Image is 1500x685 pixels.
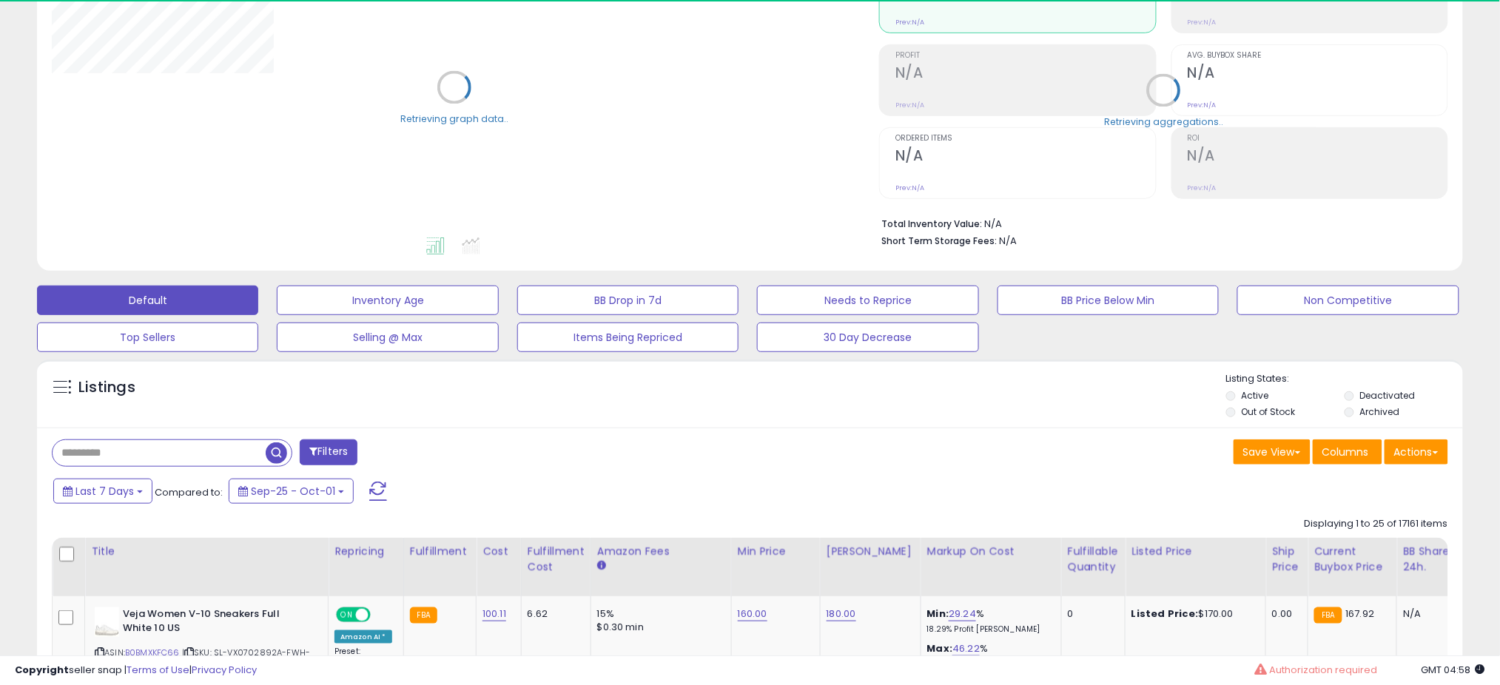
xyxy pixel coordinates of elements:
[738,607,767,621] a: 160.00
[334,630,392,644] div: Amazon AI *
[517,323,739,352] button: Items Being Repriced
[757,323,978,352] button: 30 Day Decrease
[1234,439,1311,465] button: Save View
[517,286,739,315] button: BB Drop in 7d
[1313,439,1382,465] button: Columns
[229,479,354,504] button: Sep-25 - Oct-01
[337,609,356,621] span: ON
[78,377,135,398] h5: Listings
[410,544,470,559] div: Fulfillment
[1385,439,1448,465] button: Actions
[251,484,335,499] span: Sep-25 - Oct-01
[1422,663,1485,677] span: 2025-10-9 04:58 GMT
[127,663,189,677] a: Terms of Use
[757,286,978,315] button: Needs to Reprice
[1305,517,1448,531] div: Displaying 1 to 25 of 17161 items
[1314,544,1390,575] div: Current Buybox Price
[400,112,508,126] div: Retrieving graph data..
[91,544,322,559] div: Title
[528,544,585,575] div: Fulfillment Cost
[369,609,392,621] span: OFF
[1068,544,1119,575] div: Fulfillable Quantity
[827,544,915,559] div: [PERSON_NAME]
[277,323,498,352] button: Selling @ Max
[1131,607,1254,621] div: $170.00
[1272,607,1296,621] div: 0.00
[15,664,257,678] div: seller snap | |
[1237,286,1459,315] button: Non Competitive
[482,607,506,621] a: 100.11
[1403,607,1452,621] div: N/A
[927,544,1055,559] div: Markup on Cost
[1226,372,1463,386] p: Listing States:
[155,485,223,499] span: Compared to:
[123,607,303,638] b: Veja Women V-10 Sneakers Full White 10 US
[949,607,976,621] a: 29.24
[998,286,1219,315] button: BB Price Below Min
[597,607,720,621] div: 15%
[738,544,814,559] div: Min Price
[597,559,606,573] small: Amazon Fees.
[37,286,258,315] button: Default
[597,621,720,634] div: $0.30 min
[75,484,134,499] span: Last 7 Days
[1242,389,1269,402] label: Active
[1272,544,1302,575] div: Ship Price
[15,663,69,677] strong: Copyright
[1359,389,1415,402] label: Deactivated
[597,544,725,559] div: Amazon Fees
[1346,607,1375,621] span: 167.92
[410,607,437,624] small: FBA
[1068,607,1114,621] div: 0
[1359,405,1399,418] label: Archived
[192,663,257,677] a: Privacy Policy
[1403,544,1457,575] div: BB Share 24h.
[277,286,498,315] button: Inventory Age
[1104,115,1223,129] div: Retrieving aggregations..
[482,544,515,559] div: Cost
[528,607,579,621] div: 6.62
[37,323,258,352] button: Top Sellers
[300,439,357,465] button: Filters
[927,624,1050,635] p: 18.29% Profit [PERSON_NAME]
[927,607,949,621] b: Min:
[921,538,1061,596] th: The percentage added to the cost of goods (COGS) that forms the calculator for Min & Max prices.
[827,607,856,621] a: 180.00
[334,544,397,559] div: Repricing
[1131,544,1259,559] div: Listed Price
[1322,445,1369,459] span: Columns
[1131,607,1199,621] b: Listed Price:
[927,607,1050,635] div: %
[53,479,152,504] button: Last 7 Days
[95,607,119,637] img: 21LnyA+hnML._SL40_.jpg
[1314,607,1342,624] small: FBA
[1242,405,1296,418] label: Out of Stock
